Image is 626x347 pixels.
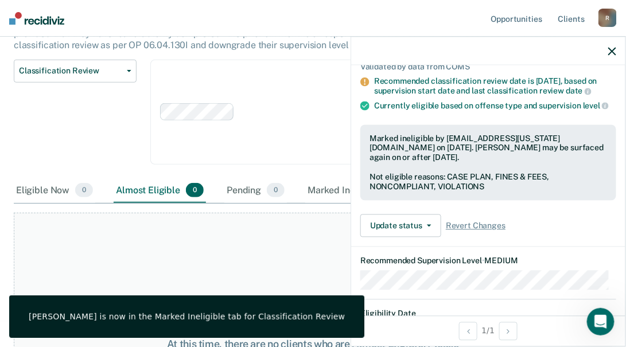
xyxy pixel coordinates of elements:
div: Almost Eligible [114,178,206,204]
span: Revert Changes [446,221,506,231]
div: Currently eligible based on offense type and supervision [374,101,616,111]
img: Recidiviz [9,12,64,25]
div: [PERSON_NAME] is now in the Marked Ineligible tab for Classification Review [29,311,345,322]
span: 0 [186,183,204,198]
dt: Eligibility Date [360,309,616,318]
div: R [598,9,617,27]
div: 1 / 1 [351,315,625,346]
button: Previous Opportunity [459,322,477,340]
span: level [583,101,609,110]
span: 0 [75,183,93,198]
button: Update status [360,215,441,237]
div: Marked ineligible by [EMAIL_ADDRESS][US_STATE][DOMAIN_NAME] on [DATE]. [PERSON_NAME] may be surfa... [370,134,607,162]
div: Validated by data from COMS [360,62,616,72]
span: 0 [267,183,285,198]
dt: Recommended Supervision Level MEDIUM [360,256,616,266]
div: Eligible Now [14,178,95,204]
div: Pending [224,178,287,204]
span: Classification Review [19,66,122,76]
div: Recommended classification review date is [DATE], based on supervision start date and last classi... [374,76,616,96]
button: Next Opportunity [499,322,518,340]
iframe: Intercom live chat [587,308,615,336]
span: • [482,256,485,266]
div: Marked Ineligible [305,178,408,204]
div: Not eligible reasons: CASE PLAN, FINES & FEES, NONCOMPLIANT, VIOLATIONS [370,172,607,192]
